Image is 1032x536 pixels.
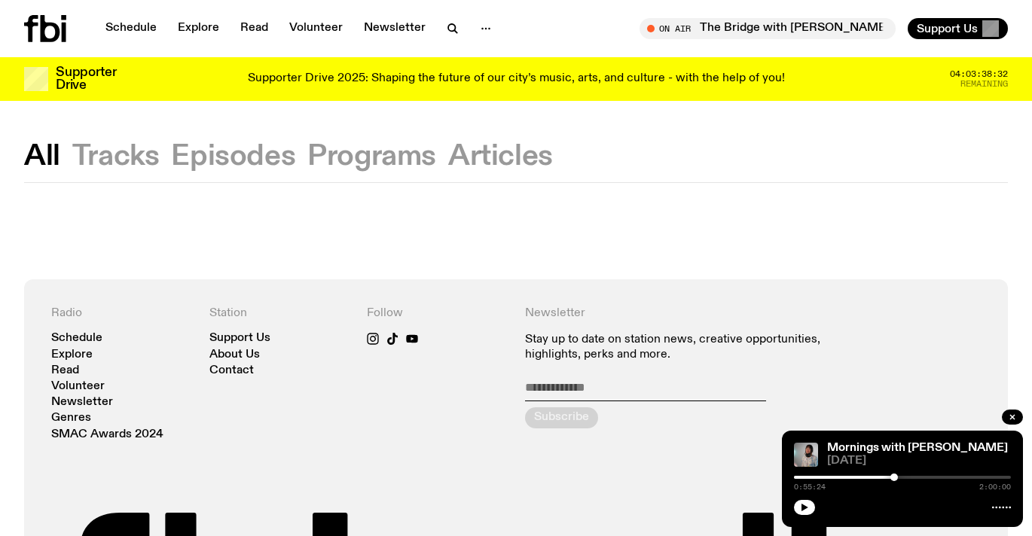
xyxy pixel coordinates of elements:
[908,18,1008,39] button: Support Us
[367,306,507,321] h4: Follow
[950,70,1008,78] span: 04:03:38:32
[209,306,350,321] h4: Station
[827,442,1008,454] a: Mornings with [PERSON_NAME]
[209,333,270,344] a: Support Us
[231,18,277,39] a: Read
[51,413,91,424] a: Genres
[56,66,116,92] h3: Supporter Drive
[307,143,436,170] button: Programs
[51,349,93,361] a: Explore
[525,333,823,361] p: Stay up to date on station news, creative opportunities, highlights, perks and more.
[794,483,826,491] span: 0:55:24
[248,72,785,86] p: Supporter Drive 2025: Shaping the future of our city’s music, arts, and culture - with the help o...
[51,397,113,408] a: Newsletter
[794,443,818,467] img: Kana Frazer is smiling at the camera with her head tilted slightly to her left. She wears big bla...
[827,455,1011,467] span: [DATE]
[979,483,1011,491] span: 2:00:00
[51,306,191,321] h4: Radio
[51,381,105,392] a: Volunteer
[525,407,598,428] button: Subscribe
[24,143,60,170] button: All
[96,18,166,39] a: Schedule
[640,18,896,39] button: On AirThe Bridge with [PERSON_NAME]
[960,80,1008,88] span: Remaining
[525,306,823,321] h4: Newsletter
[51,365,79,376] a: Read
[171,143,295,170] button: Episodes
[51,333,102,344] a: Schedule
[51,429,163,440] a: SMAC Awards 2024
[355,18,435,39] a: Newsletter
[917,22,978,35] span: Support Us
[72,143,160,170] button: Tracks
[448,143,553,170] button: Articles
[169,18,228,39] a: Explore
[280,18,352,39] a: Volunteer
[209,365,254,376] a: Contact
[209,349,260,361] a: About Us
